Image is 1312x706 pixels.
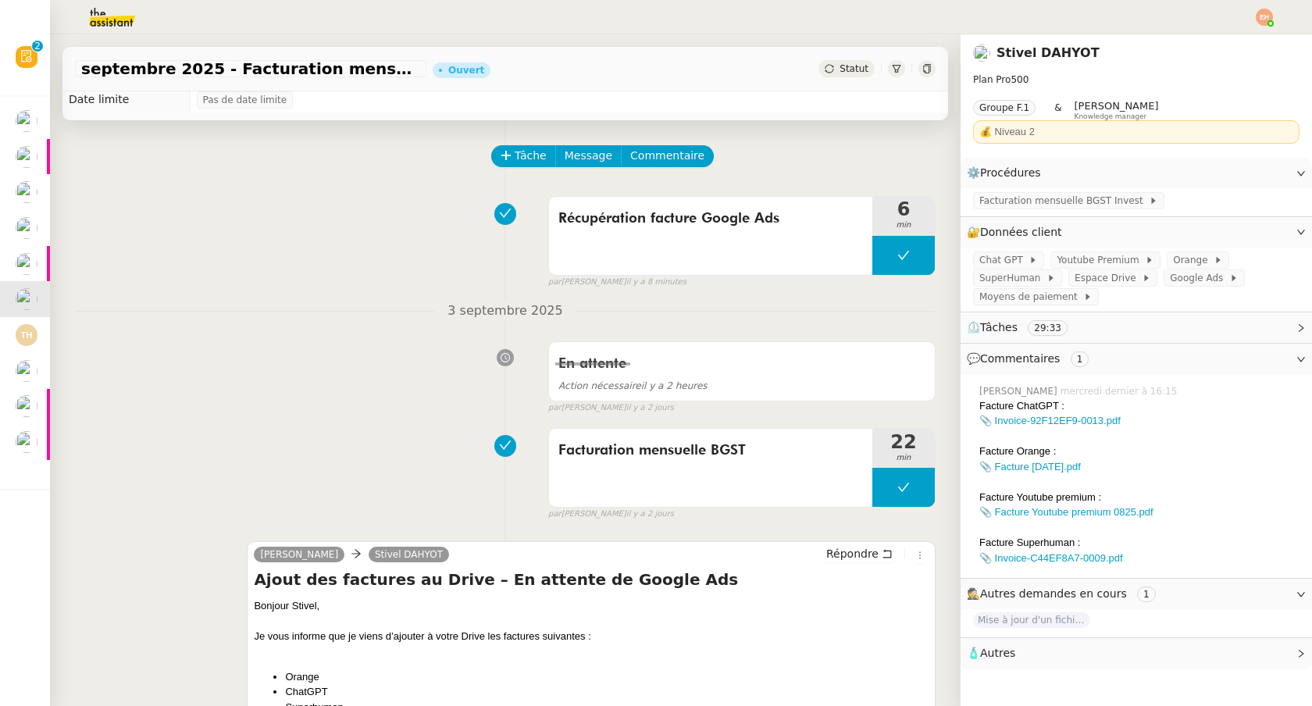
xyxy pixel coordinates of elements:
[973,45,990,62] img: users%2FKIcnt4T8hLMuMUUpHYCYQM06gPC2%2Favatar%2F1dbe3bdc-0f95-41bf-bf6e-fc84c6569aaf
[621,145,714,167] button: Commentaire
[967,352,1095,365] span: 💬
[961,638,1312,669] div: 🧴Autres
[961,344,1312,374] div: 💬Commentaires 1
[979,270,1046,286] span: SuperHuman
[16,360,37,382] img: users%2Ff7AvM1H5WROKDkFYQNHz8zv46LV2%2Favatar%2Ffa026806-15e4-4312-a94b-3cc825a940eb
[979,415,1121,426] a: 📎 Invoice-92F12EF9-0013.pdf
[979,252,1029,268] span: Chat GPT
[1054,100,1061,120] span: &
[1075,270,1142,286] span: Espace Drive
[548,276,562,289] span: par
[16,324,37,346] img: svg
[961,312,1312,343] div: ⏲️Tâches 29:33
[979,193,1149,209] span: Facturation mensuelle BGST Invest
[1061,384,1181,398] span: mercredi dernier à 16:15
[967,647,1015,659] span: 🧴
[979,535,1300,551] div: Facture Superhuman :
[558,207,863,230] span: Récupération facture Google Ads
[967,223,1068,241] span: 🔐
[203,92,287,108] span: Pas de date limite
[1075,100,1159,120] app-user-label: Knowledge manager
[254,547,344,562] a: [PERSON_NAME]
[448,66,484,75] div: Ouvert
[980,587,1127,600] span: Autres demandes en cours
[558,380,641,391] span: Action nécessaire
[980,321,1018,333] span: Tâches
[967,164,1048,182] span: ⚙️
[555,145,622,167] button: Message
[1057,252,1145,268] span: Youtube Premium
[980,352,1060,365] span: Commentaires
[1011,74,1029,85] span: 500
[979,398,1300,414] div: Facture ChatGPT :
[979,289,1083,305] span: Moyens de paiement
[16,395,37,417] img: users%2F0v3yA2ZOZBYwPN7V38GNVTYjOQj1%2Favatar%2Fa58eb41e-cbb7-4128-9131-87038ae72dcb
[979,506,1153,518] a: 📎 Facture Youtube premium 0825.pdf
[548,508,674,521] small: [PERSON_NAME]
[1075,112,1147,121] span: Knowledge manager
[16,181,37,203] img: users%2FtFhOaBya8rNVU5KG7br7ns1BCvi2%2Favatar%2Faa8c47da-ee6c-4101-9e7d-730f2e64f978
[980,226,1062,238] span: Données client
[979,461,1081,472] a: 📎 Facture [DATE].pdf
[1028,320,1068,336] nz-tag: 29:33
[872,451,935,465] span: min
[979,384,1061,398] span: [PERSON_NAME]
[548,401,562,415] span: par
[979,124,1293,140] div: 💰 Niveau 2
[996,45,1100,60] a: Stivel DAHYOT
[558,357,626,371] span: En attente
[1071,351,1089,367] nz-tag: 1
[872,219,935,232] span: min
[961,217,1312,248] div: 🔐Données client
[967,587,1162,600] span: 🕵️
[16,217,37,239] img: users%2FtFhOaBya8rNVU5KG7br7ns1BCvi2%2Favatar%2Faa8c47da-ee6c-4101-9e7d-730f2e64f978
[491,145,556,167] button: Tâche
[548,401,674,415] small: [PERSON_NAME]
[979,490,1300,505] div: Facture Youtube premium :
[16,110,37,132] img: users%2Ff7AvM1H5WROKDkFYQNHz8zv46LV2%2Favatar%2Ffa026806-15e4-4312-a94b-3cc825a940eb
[840,63,868,74] span: Statut
[980,647,1015,659] span: Autres
[16,288,37,310] img: users%2FKIcnt4T8hLMuMUUpHYCYQM06gPC2%2Favatar%2F1dbe3bdc-0f95-41bf-bf6e-fc84c6569aaf
[973,612,1090,628] span: Mise à jour d'un fichier de formation - septembre 2025
[967,321,1081,333] span: ⏲️
[980,166,1041,179] span: Procédures
[872,200,935,219] span: 6
[435,301,575,322] span: 3 septembre 2025
[973,74,1011,85] span: Plan Pro
[34,41,41,55] p: 2
[62,87,190,112] td: Date limite
[16,431,37,453] img: users%2Fjeuj7FhI7bYLyCU6UIN9LElSS4x1%2Favatar%2F1678820456145.jpeg
[558,380,708,391] span: il y a 2 heures
[285,669,929,685] li: Orange
[626,276,686,289] span: il y a 8 minutes
[961,579,1312,609] div: 🕵️Autres demandes en cours 1
[285,684,929,700] li: ChatGPT
[1173,252,1214,268] span: Orange
[1170,270,1229,286] span: Google Ads
[826,546,879,562] span: Répondre
[32,41,43,52] nz-badge-sup: 2
[626,508,674,521] span: il y a 2 jours
[626,401,674,415] span: il y a 2 jours
[16,146,37,168] img: users%2FtFhOaBya8rNVU5KG7br7ns1BCvi2%2Favatar%2Faa8c47da-ee6c-4101-9e7d-730f2e64f978
[979,444,1300,459] div: Facture Orange :
[254,629,929,644] div: Je vous informe que je viens d’ajouter à votre Drive les factures suivantes :
[961,158,1312,188] div: ⚙️Procédures
[1075,100,1159,112] span: [PERSON_NAME]
[16,253,37,275] img: users%2Fjeuj7FhI7bYLyCU6UIN9LElSS4x1%2Favatar%2F1678820456145.jpeg
[548,508,562,521] span: par
[81,61,420,77] span: septembre 2025 - Facturation mensuelle BGST Invest
[369,547,449,562] a: Stivel DAHYOT
[558,439,863,462] span: Facturation mensuelle BGST
[630,147,704,165] span: Commentaire
[821,545,898,562] button: Répondre
[548,276,686,289] small: [PERSON_NAME]
[254,569,929,590] h4: Ajout des factures au Drive – En attente de Google Ads
[565,147,612,165] span: Message
[979,552,1123,564] a: 📎 Invoice-C44EF8A7-0009.pdf
[973,100,1036,116] nz-tag: Groupe F.1
[1137,587,1156,602] nz-tag: 1
[872,433,935,451] span: 22
[254,598,929,614] div: Bonjour Stivel,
